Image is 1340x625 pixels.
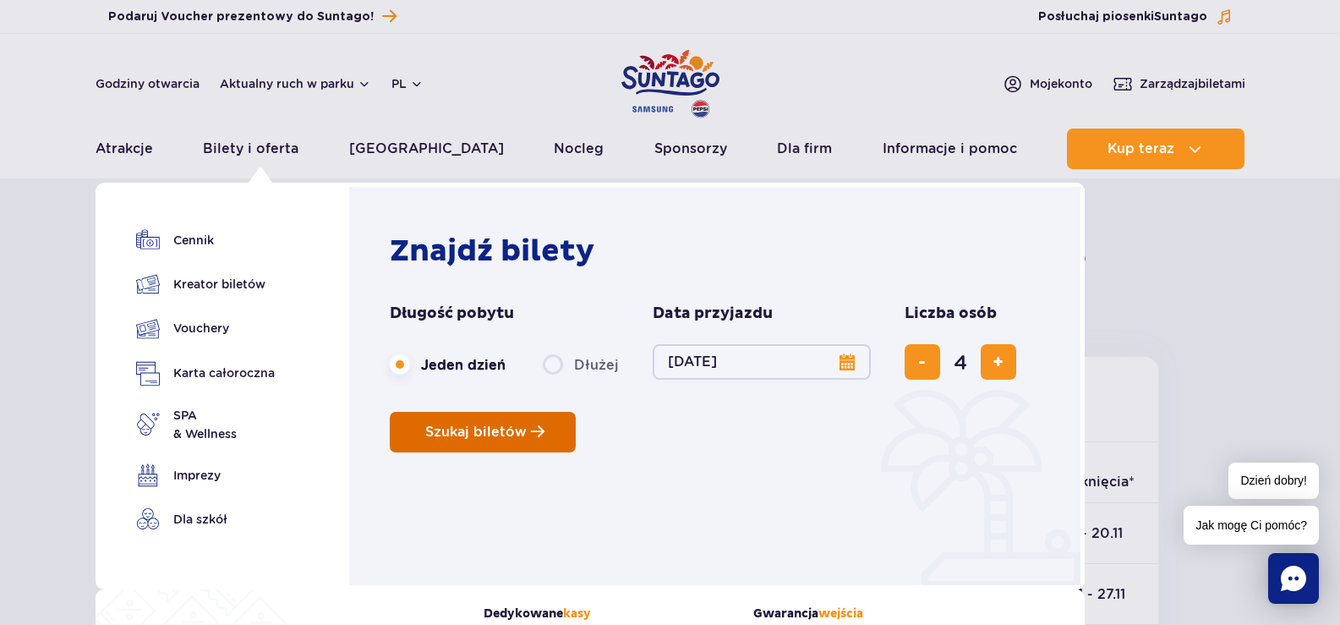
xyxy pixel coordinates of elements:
a: Godziny otwarcia [96,75,200,92]
a: Atrakcje [96,129,153,169]
span: Długość pobytu [390,304,514,324]
strong: Dedykowane [484,606,728,621]
a: Mojekonto [1003,74,1092,94]
a: Sponsorzy [654,129,727,169]
span: Kup teraz [1108,141,1174,156]
button: Szukaj biletów [390,412,576,452]
a: Bilety i oferta [203,129,298,169]
h2: Znajdź bilety [390,233,1048,270]
span: kasy [563,606,591,621]
span: Moje konto [1030,75,1092,92]
a: Dla firm [777,129,832,169]
a: Zarządzajbiletami [1113,74,1245,94]
span: Szukaj biletów [425,425,527,440]
span: Liczba osób [905,304,997,324]
strong: Gwarancja [753,606,1034,621]
a: Karta całoroczna [136,361,275,386]
label: Jeden dzień [390,347,506,382]
a: Imprezy [136,463,275,487]
a: [GEOGRAPHIC_DATA] [349,129,504,169]
label: Dłużej [543,347,619,382]
button: usuń bilet [905,344,940,380]
span: Jak mogę Ci pomóc? [1184,506,1319,545]
a: Cennik [136,228,275,252]
form: Planowanie wizyty w Park of Poland [390,304,1048,452]
input: liczba biletów [940,342,981,382]
span: wejścia [818,606,863,621]
a: Kreator biletów [136,272,275,296]
a: Informacje i pomoc [883,129,1017,169]
button: Aktualny ruch w parku [220,77,371,90]
span: Dzień dobry! [1228,463,1319,499]
button: dodaj bilet [981,344,1016,380]
div: Chat [1268,553,1319,604]
a: Nocleg [554,129,604,169]
span: Zarządzaj biletami [1140,75,1245,92]
span: Data przyjazdu [653,304,773,324]
a: Dla szkół [136,507,275,531]
span: SPA & Wellness [173,406,237,443]
a: SPA& Wellness [136,406,275,443]
button: Kup teraz [1067,129,1244,169]
button: pl [391,75,424,92]
button: [DATE] [653,344,871,380]
a: Vouchery [136,316,275,341]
